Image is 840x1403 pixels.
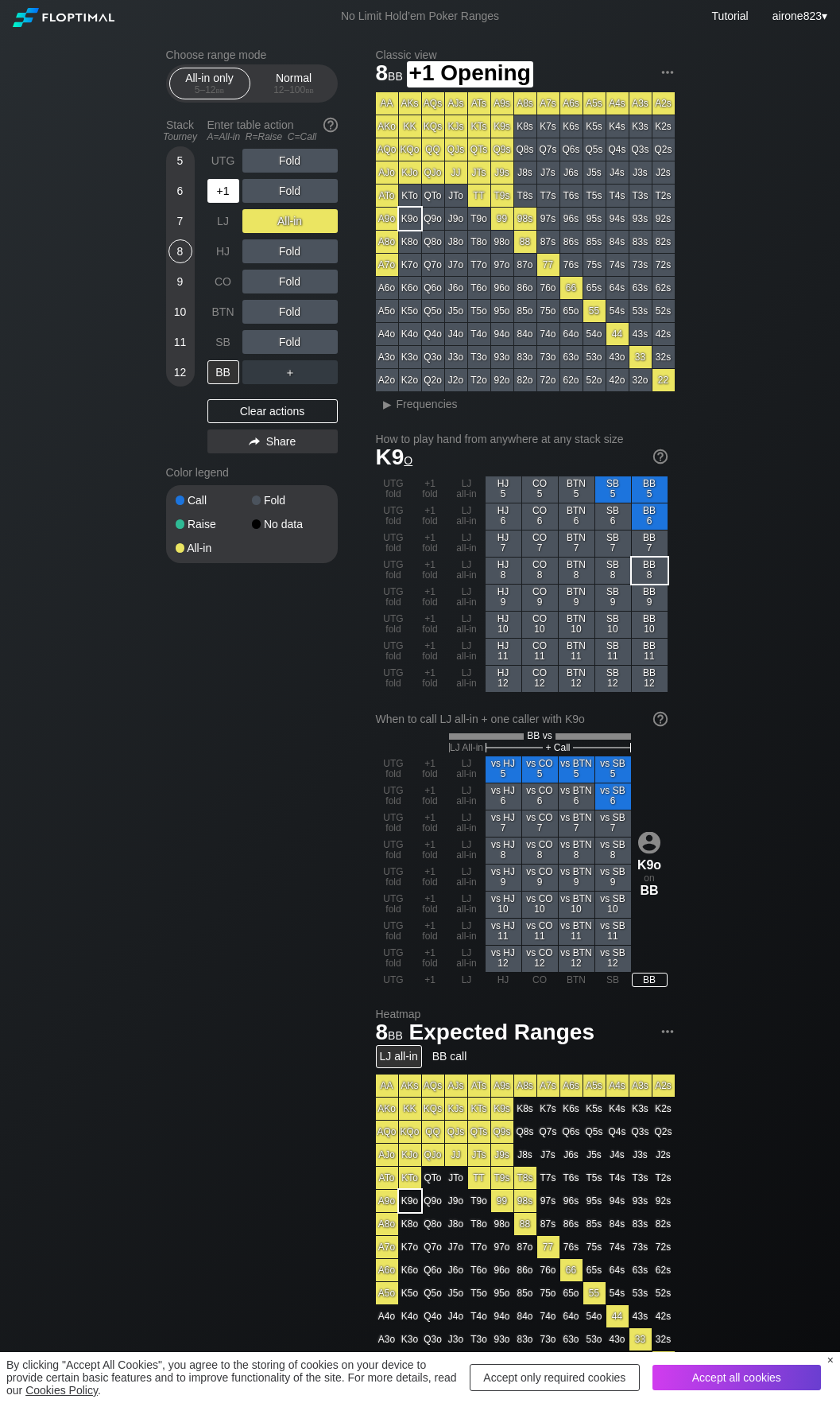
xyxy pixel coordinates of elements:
div: A5s [583,92,606,115]
div: K3s [629,115,652,138]
div: +1 fold [412,612,448,638]
div: K8o [399,231,421,253]
div: A2s [652,92,675,115]
div: BB 6 [632,503,668,530]
div: Fold [252,495,328,506]
div: Q5s [583,138,606,161]
div: +1 fold [412,530,448,557]
div: T5o [468,300,490,322]
div: KTs [468,115,490,138]
div: BB 9 [632,585,668,611]
div: 74s [606,254,629,276]
div: 44 [606,323,629,345]
div: A6o [376,277,398,299]
img: ellipsis.fd386fe8.svg [659,64,676,81]
a: Cookies Policy [25,1384,98,1397]
div: All-in [176,542,252,554]
div: Q3o [422,346,444,368]
div: A=All-in R=Raise C=Call [207,131,338,142]
div: SB 5 [595,476,631,503]
div: ▾ [768,7,830,25]
div: J6s [560,161,583,184]
div: CO 10 [522,612,558,638]
div: J8s [514,161,536,184]
div: LJ all-in [449,585,485,611]
div: Q3s [629,138,652,161]
div: 95o [491,300,513,322]
h2: Choose range mode [166,49,338,61]
span: bb [305,84,314,95]
div: HJ 12 [486,666,521,692]
div: T3o [468,346,490,368]
div: J5s [583,161,606,184]
div: K7o [399,254,421,276]
div: KJo [399,161,421,184]
div: Stack [160,112,201,149]
div: LJ all-in [449,666,485,692]
div: BB [207,360,239,384]
div: J9o [445,208,467,230]
div: Fold [242,179,338,203]
div: 82s [652,231,675,253]
div: K2s [652,115,675,138]
div: SB [207,330,239,354]
div: HJ 11 [486,639,521,665]
div: HJ 6 [486,503,521,530]
div: 54s [606,300,629,322]
div: 92s [652,208,675,230]
div: UTG fold [376,558,412,584]
div: J6o [445,277,467,299]
div: 72o [537,369,559,391]
span: Frequencies [397,398,458,410]
div: Q6o [422,277,444,299]
div: K9o [399,208,421,230]
div: 6 [168,179,192,203]
div: 22 [652,369,675,391]
div: 7 [168,209,192,233]
div: T2o [468,369,490,391]
div: 94o [491,323,513,345]
div: T4s [606,185,629,207]
img: help.32db89a4.svg [652,448,669,465]
div: 84o [514,323,536,345]
div: A4o [376,323,398,345]
div: Q9s [491,138,513,161]
div: Q2s [652,138,675,161]
div: K8s [514,115,536,138]
div: UTG fold [376,503,412,530]
div: QJo [422,161,444,184]
div: HJ 8 [486,558,521,584]
div: LJ all-in [449,612,485,638]
div: A9o [376,208,398,230]
div: J3s [629,161,652,184]
div: A5o [376,300,398,322]
div: Q2o [422,369,444,391]
div: 55 [583,300,606,322]
div: Fold [242,330,338,354]
div: J7o [445,254,467,276]
div: T8s [514,185,536,207]
div: 97o [491,254,513,276]
div: All-in only [173,68,246,99]
div: T6o [468,277,490,299]
div: UTG fold [376,612,412,638]
div: J4o [445,323,467,345]
div: 52s [652,300,675,322]
div: 76o [537,277,559,299]
span: K9 [376,445,413,469]
div: 32o [629,369,652,391]
img: ellipsis.fd386fe8.svg [659,1023,676,1040]
div: BTN [207,300,239,324]
div: UTG fold [376,666,412,692]
div: 62s [652,277,675,299]
div: K9s [491,115,513,138]
div: LJ [207,209,239,233]
div: Q6s [560,138,583,161]
div: KK [399,115,421,138]
div: LJ all-in [449,558,485,584]
img: share.864f2f62.svg [249,437,260,446]
div: 66 [560,277,583,299]
div: +1 fold [412,666,448,692]
div: 84s [606,231,629,253]
div: SB 9 [595,585,631,611]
